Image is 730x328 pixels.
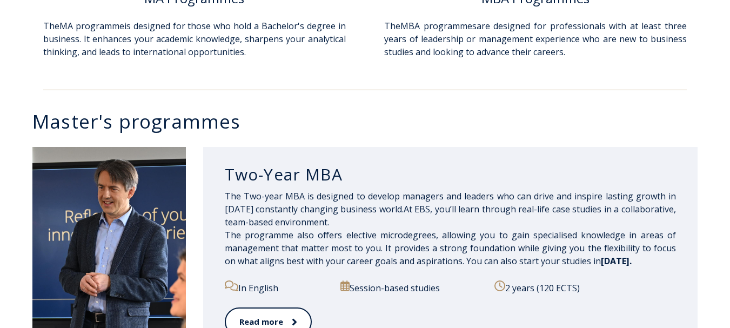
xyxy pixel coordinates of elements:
[32,112,708,131] h3: Master's programmes
[340,280,483,294] p: Session-based studies
[601,255,632,267] span: [DATE].
[43,20,346,58] span: The is designed for those who hold a Bachelor's degree in business. It enhances your academic kno...
[59,20,124,32] a: MA programme
[400,20,477,32] a: MBA programmes
[225,190,676,267] span: The Two-year MBA is designed to develop managers and leaders who can drive and inspire lasting gr...
[225,164,676,185] h3: Two-Year MBA
[225,280,329,294] p: In English
[494,280,676,294] p: 2 years (120 ECTS)
[384,20,687,58] span: The are designed for professionals with at least three years of leadership or management experien...
[466,255,632,267] span: You can also start your studies in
